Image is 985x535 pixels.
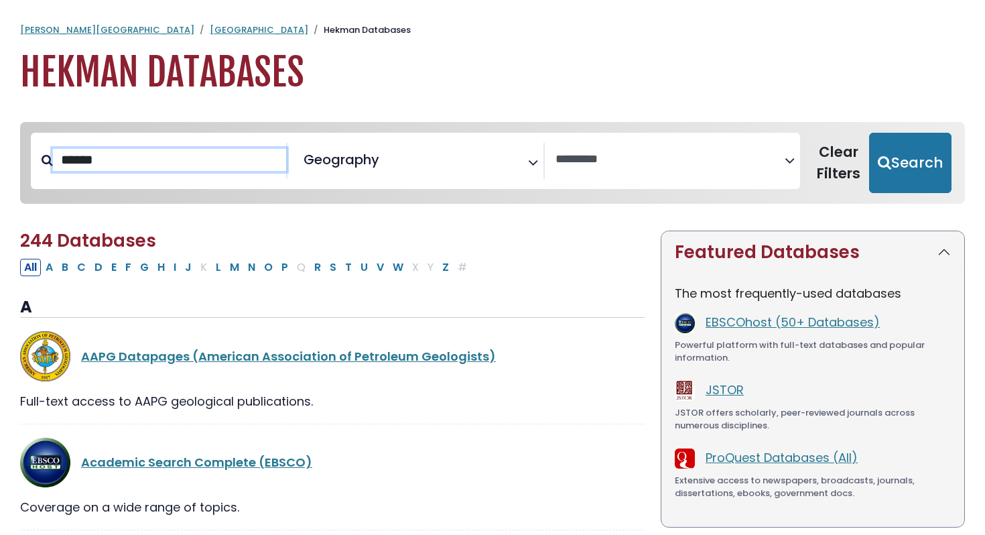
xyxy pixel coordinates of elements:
[304,150,379,170] span: Geography
[356,259,372,276] button: Filter Results U
[153,259,169,276] button: Filter Results H
[277,259,292,276] button: Filter Results P
[226,259,243,276] button: Filter Results M
[20,23,965,37] nav: breadcrumb
[20,229,156,253] span: 244 Databases
[121,259,135,276] button: Filter Results F
[244,259,259,276] button: Filter Results N
[20,498,645,516] div: Coverage on a wide range of topics.
[136,259,153,276] button: Filter Results G
[661,231,964,274] button: Featured Databases
[675,339,951,365] div: Powerful platform with full-text databases and popular information.
[20,259,41,276] button: All
[382,157,391,171] textarea: Search
[20,50,965,95] h1: Hekman Databases
[58,259,72,276] button: Filter Results B
[20,122,965,204] nav: Search filters
[555,153,785,167] textarea: Search
[675,474,951,500] div: Extensive access to newspapers, broadcasts, journals, dissertations, ebooks, government docs.
[20,298,645,318] h3: A
[706,449,858,466] a: ProQuest Databases (All)
[373,259,388,276] button: Filter Results V
[20,392,645,410] div: Full-text access to AAPG geological publications.
[107,259,121,276] button: Filter Results E
[706,381,744,398] a: JSTOR
[53,149,286,171] input: Search database by title or keyword
[308,23,411,37] li: Hekman Databases
[675,406,951,432] div: JSTOR offers scholarly, peer-reviewed journals across numerous disciplines.
[675,284,951,302] p: The most frequently-used databases
[808,133,869,193] button: Clear Filters
[706,314,880,331] a: EBSCOhost (50+ Databases)
[869,133,951,193] button: Submit for Search Results
[310,259,325,276] button: Filter Results R
[90,259,107,276] button: Filter Results D
[341,259,356,276] button: Filter Results T
[210,23,308,36] a: [GEOGRAPHIC_DATA]
[20,258,472,275] div: Alpha-list to filter by first letter of database name
[389,259,407,276] button: Filter Results W
[260,259,277,276] button: Filter Results O
[20,23,194,36] a: [PERSON_NAME][GEOGRAPHIC_DATA]
[438,259,453,276] button: Filter Results Z
[298,150,379,170] li: Geography
[326,259,340,276] button: Filter Results S
[81,348,496,365] a: AAPG Datapages (American Association of Petroleum Geologists)
[42,259,57,276] button: Filter Results A
[81,454,312,471] a: Academic Search Complete (EBSCO)
[212,259,225,276] button: Filter Results L
[73,259,90,276] button: Filter Results C
[170,259,180,276] button: Filter Results I
[181,259,196,276] button: Filter Results J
